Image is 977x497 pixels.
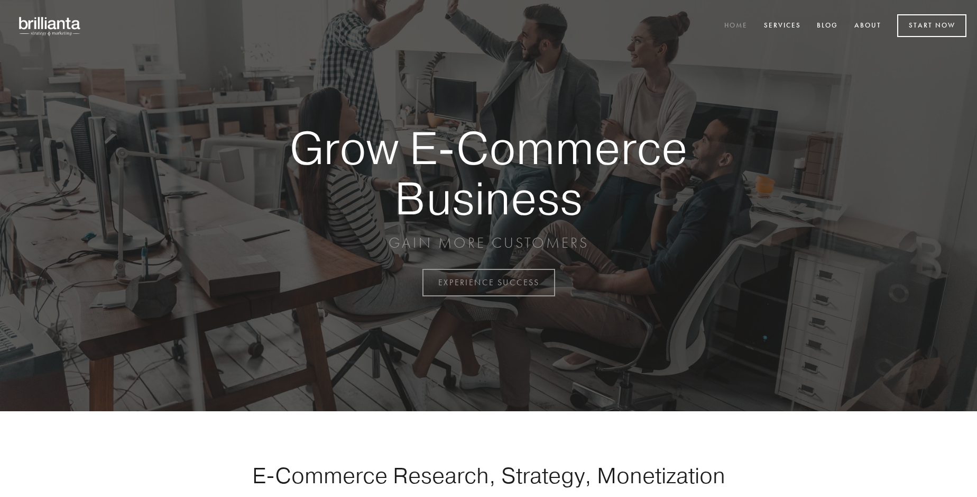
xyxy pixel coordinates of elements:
a: EXPERIENCE SUCCESS [422,269,555,296]
img: brillianta - research, strategy, marketing [11,11,90,41]
a: Start Now [897,14,966,37]
a: About [847,17,888,35]
p: GAIN MORE CUSTOMERS [253,233,724,252]
a: Services [757,17,808,35]
h1: E-Commerce Research, Strategy, Monetization [219,462,758,489]
a: Home [717,17,754,35]
strong: Grow E-Commerce Business [253,123,724,223]
a: Blog [810,17,845,35]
